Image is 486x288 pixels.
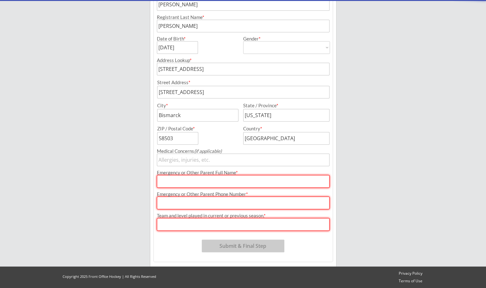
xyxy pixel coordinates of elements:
[243,103,322,108] div: State / Province
[157,103,237,108] div: City
[194,148,222,154] em: (if applicable)
[157,192,329,197] div: Emergency or Other Parent Phone Number
[243,36,330,41] div: Gender
[57,274,162,279] div: Copyright 2025 Front Office Hockey | All Rights Reserved
[157,213,329,218] div: Team and level played in current or previous season.
[157,126,237,131] div: ZIP / Postal Code
[157,63,329,75] input: Street, City, Province/State
[157,153,329,166] input: Allergies, injuries, etc.
[157,15,329,20] div: Registrant Last Name
[396,271,425,276] a: Privacy Policy
[157,170,329,175] div: Emergency or Other Parent Full Name
[157,80,329,85] div: Street Address
[157,36,189,41] div: Date of Birth
[396,279,425,284] a: Terms of Use
[157,58,329,63] div: Address Lookup
[243,126,322,131] div: Country
[157,149,329,153] div: Medical Concerns
[202,240,284,252] button: Submit & Final Step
